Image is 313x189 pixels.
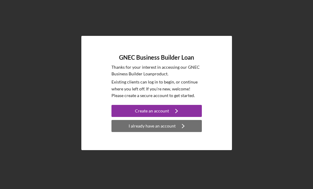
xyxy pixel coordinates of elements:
button: Create an account [111,105,202,117]
h4: GNEC Business Builder Loan [119,54,194,61]
div: I already have an account [129,120,176,132]
p: Thanks for your interest in accessing our GNEC Business Builder Loan product. [111,64,202,77]
p: Existing clients can log in to begin, or continue where you left off. If you're new, welcome! Ple... [111,79,202,99]
a: Create an account [111,105,202,118]
div: Create an account [135,105,169,117]
button: I already have an account [111,120,202,132]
